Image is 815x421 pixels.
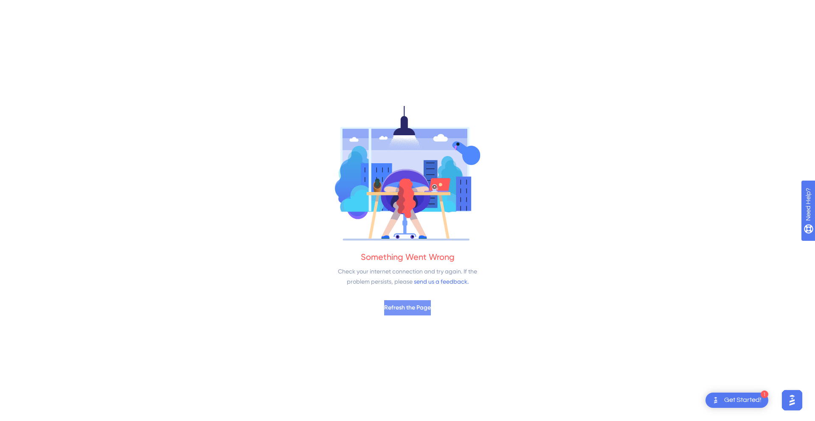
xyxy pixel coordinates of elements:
a: send us a feedback. [414,278,469,285]
div: Get Started! [724,396,762,405]
iframe: UserGuiding AI Assistant Launcher [779,388,805,413]
div: Open Get Started! checklist, remaining modules: 1 [705,393,768,408]
div: Check your internet connection and try again. If the problem persists, please [333,266,482,287]
button: Refresh the Page [384,300,431,315]
div: 1 [761,390,768,398]
span: Need Help? [20,2,53,12]
span: Refresh the Page [384,303,431,313]
img: launcher-image-alternative-text [711,395,721,405]
div: Something Went Wrong [361,251,455,263]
